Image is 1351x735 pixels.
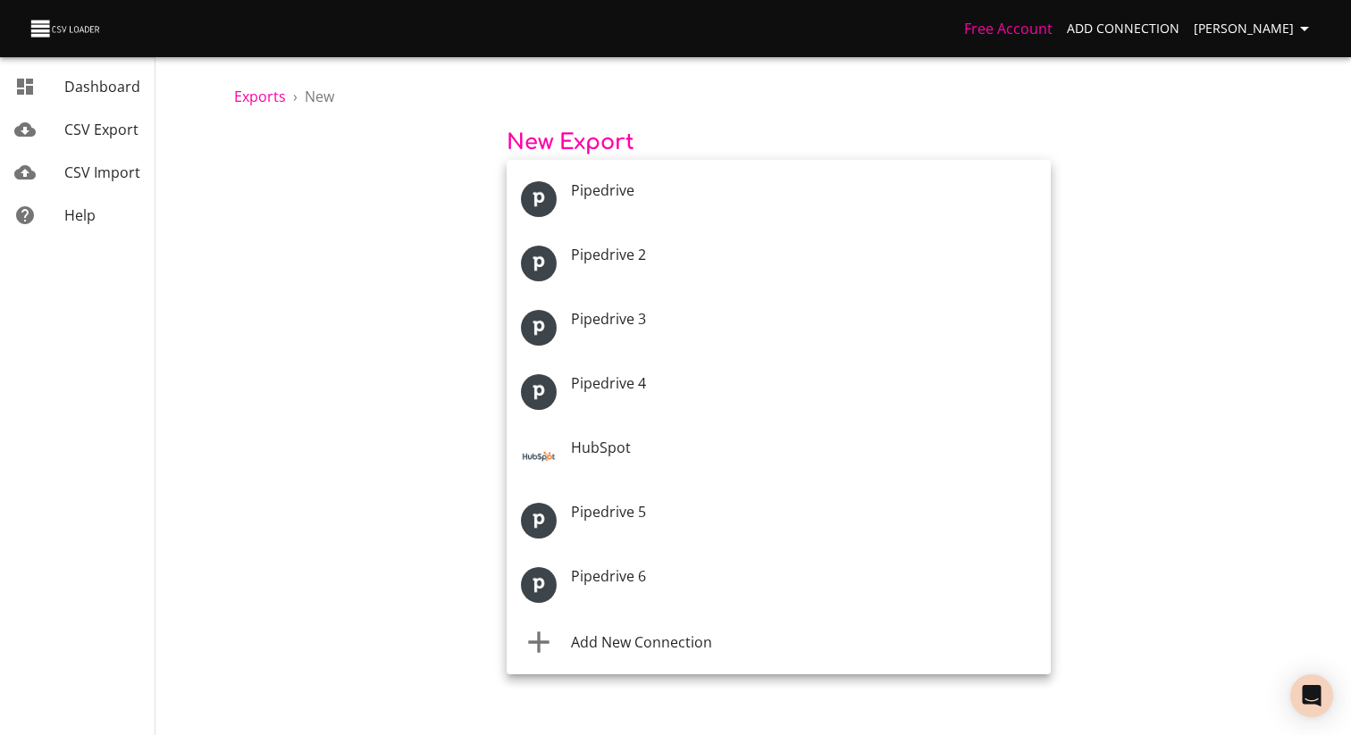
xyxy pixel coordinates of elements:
[1290,674,1333,717] div: Open Intercom Messenger
[521,310,557,346] img: Pipedrive
[521,567,557,603] img: Pipedrive
[521,310,557,346] div: Tool
[521,246,557,281] div: Tool
[521,374,557,410] div: Tool
[521,567,557,603] div: Tool
[571,309,646,329] span: Pipedrive 3
[571,245,646,264] span: Pipedrive 2
[571,502,646,522] span: Pipedrive 5
[521,374,557,410] img: Pipedrive
[571,632,712,652] span: Add New Connection
[521,503,557,539] img: Pipedrive
[521,181,557,217] div: Tool
[571,180,634,200] span: Pipedrive
[521,438,557,474] div: Tool
[521,246,557,281] img: Pipedrive
[571,438,631,457] span: HubSpot
[521,181,557,217] img: Pipedrive
[521,438,557,474] img: HubSpot
[571,373,646,393] span: Pipedrive 4
[521,503,557,539] div: Tool
[571,566,646,586] span: Pipedrive 6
